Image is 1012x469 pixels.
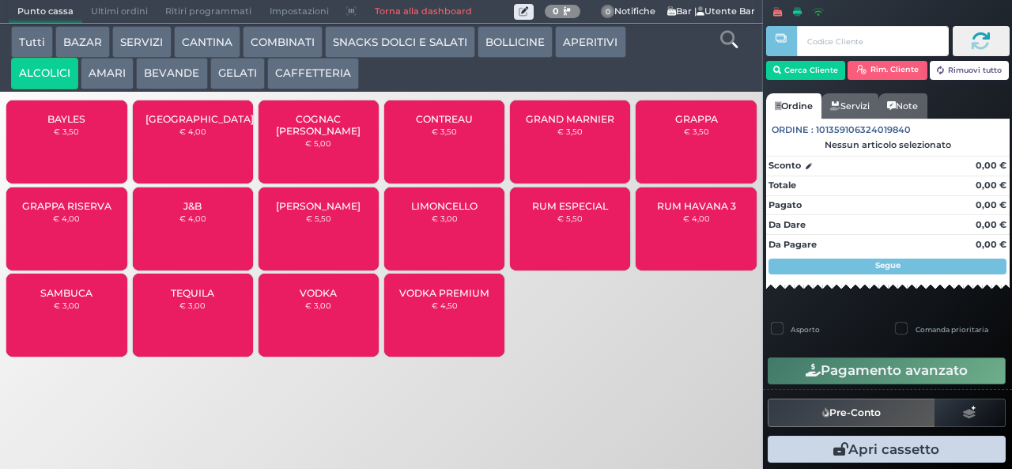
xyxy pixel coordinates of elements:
a: Torna alla dashboard [365,1,480,23]
span: Punto cassa [9,1,82,23]
span: Ordine : [772,123,814,137]
label: Comanda prioritaria [916,324,988,335]
div: Nessun articolo selezionato [766,139,1010,150]
a: Servizi [821,93,878,119]
b: 0 [553,6,559,17]
button: BAZAR [55,26,110,58]
span: GRAPPA RISERVA [22,200,111,212]
small: € 4,50 [432,301,458,310]
span: COGNAC [PERSON_NAME] [272,113,366,137]
strong: Totale [768,180,796,191]
button: CAFFETTERIA [267,58,359,89]
span: SAMBUCA [40,287,93,299]
strong: 0,00 € [976,219,1006,230]
strong: Sconto [768,159,801,172]
small: € 3,00 [179,301,206,310]
span: RUM HAVANA 3 [657,200,736,212]
span: J&B [183,200,202,212]
span: 101359106324019840 [816,123,911,137]
span: GRAND MARNIER [526,113,614,125]
span: Ultimi ordini [82,1,157,23]
strong: 0,00 € [976,160,1006,171]
small: € 4,00 [179,127,206,136]
span: TEQUILA [171,287,214,299]
small: € 3,50 [557,127,583,136]
small: € 5,00 [305,138,331,148]
strong: 0,00 € [976,239,1006,250]
span: [GEOGRAPHIC_DATA] [145,113,254,125]
small: € 3,50 [684,127,709,136]
strong: Da Pagare [768,239,817,250]
small: € 3,50 [54,127,79,136]
small: € 3,00 [305,301,331,310]
label: Asporto [791,324,820,335]
span: Impostazioni [261,1,338,23]
button: Pagamento avanzato [768,357,1006,384]
button: SERVIZI [112,26,171,58]
button: BOLLICINE [478,26,553,58]
button: ALCOLICI [11,58,78,89]
a: Note [878,93,927,119]
button: AMARI [81,58,134,89]
span: BAYLES [47,113,85,125]
button: Apri cassetto [768,436,1006,463]
button: APERITIVI [555,26,625,58]
button: Tutti [11,26,53,58]
span: CONTREAU [416,113,473,125]
span: VODKA PREMIUM [399,287,489,299]
strong: 0,00 € [976,199,1006,210]
small: € 4,00 [683,214,710,223]
button: Cerca Cliente [766,61,846,80]
strong: Pagato [768,199,802,210]
button: SNACKS DOLCI E SALATI [325,26,475,58]
span: [PERSON_NAME] [276,200,361,212]
small: € 3,00 [54,301,80,310]
small: € 5,50 [557,214,583,223]
small: € 5,50 [306,214,331,223]
button: COMBINATI [243,26,323,58]
button: CANTINA [174,26,240,58]
span: GRAPPA [675,113,718,125]
strong: Da Dare [768,219,806,230]
input: Codice Cliente [797,26,948,56]
small: € 3,00 [432,214,458,223]
strong: Segue [875,260,901,270]
span: VODKA [300,287,337,299]
span: LIMONCELLO [411,200,478,212]
span: 0 [601,5,615,19]
button: Pre-Conto [768,399,935,427]
strong: 0,00 € [976,180,1006,191]
small: € 4,00 [179,214,206,223]
button: BEVANDE [136,58,207,89]
button: GELATI [210,58,265,89]
small: € 4,00 [53,214,80,223]
span: RUM ESPECIAL [532,200,608,212]
button: Rim. Cliente [848,61,927,80]
button: Rimuovi tutto [930,61,1010,80]
small: € 3,50 [432,127,457,136]
span: Ritiri programmati [157,1,260,23]
a: Ordine [766,93,821,119]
